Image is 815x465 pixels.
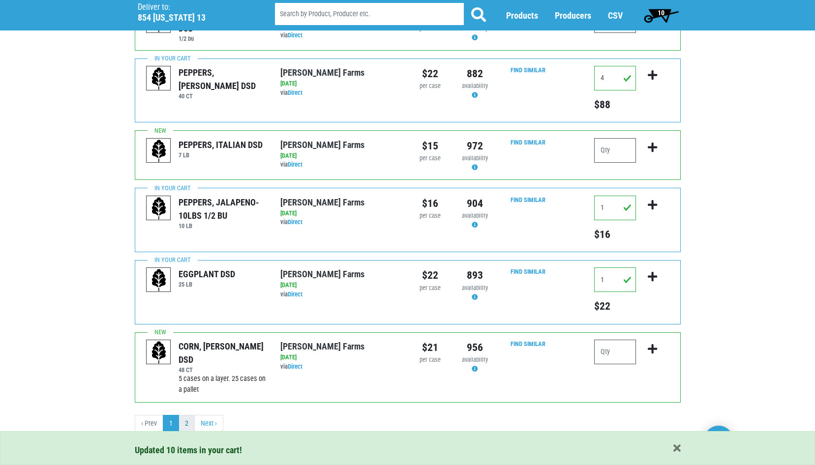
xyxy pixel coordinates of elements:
div: 972 [460,138,490,154]
div: via [280,218,400,227]
span: availability [462,284,488,291]
div: $22 [415,267,445,283]
input: Qty [594,267,636,292]
a: Direct [288,218,302,226]
a: next [194,415,223,433]
a: CSV [608,10,623,21]
div: Availability may be subject to change. [460,82,490,100]
nav: pager [135,415,681,433]
input: Qty [594,340,636,364]
span: 10 [658,9,664,17]
div: $22 [415,66,445,82]
div: [DATE] [280,151,400,161]
div: $21 [415,340,445,355]
h5: Total price [594,98,636,111]
div: via [280,88,400,98]
div: 893 [460,267,490,283]
a: Direct [288,161,302,168]
div: PEPPERS, ITALIAN DSD [179,138,263,151]
div: per case [415,82,445,91]
span: availability [462,154,488,162]
img: placeholder-variety-43d6402dacf2d531de610a020419775a.svg [147,139,171,163]
div: via [280,160,400,170]
a: Find Similar [511,340,545,348]
p: Deliver to: [138,2,250,12]
a: [PERSON_NAME] Farms [280,269,364,279]
div: 904 [460,196,490,211]
a: Find Similar [511,268,545,275]
a: [PERSON_NAME] Farms [280,140,364,150]
h6: 10 LB [179,222,266,230]
div: per case [415,355,445,365]
div: [DATE] [280,281,400,290]
input: Qty [594,138,636,163]
h5: Total price [594,228,636,241]
h6: 25 LB [179,281,235,288]
a: Find Similar [511,139,545,146]
h5: Total price [594,300,636,313]
a: Direct [288,363,302,370]
h6: 40 CT [179,92,266,100]
img: placeholder-variety-43d6402dacf2d531de610a020419775a.svg [147,268,171,292]
a: Direct [288,291,302,298]
h6: 48 CT [179,366,266,374]
a: Direct [288,89,302,96]
div: 882 [460,66,490,82]
div: $16 [415,196,445,211]
div: 956 [460,340,490,355]
h6: 7 LB [179,151,263,159]
div: PEPPERS, JALAPENO- 10LBS 1/2 BU [179,196,266,222]
a: 2 [179,415,195,433]
a: [PERSON_NAME] Farms [280,341,364,351]
a: Find Similar [511,196,545,203]
div: [DATE] [280,209,400,218]
div: Updated 10 items in your cart! [135,443,681,457]
div: via [280,290,400,299]
div: per case [415,154,445,163]
div: PEPPERS, [PERSON_NAME] DSD [179,66,266,92]
a: Find Similar [511,66,545,74]
div: [DATE] [280,353,400,362]
img: placeholder-variety-43d6402dacf2d531de610a020419775a.svg [147,196,171,221]
input: Qty [594,196,636,220]
a: Direct [288,31,302,39]
div: Availability may be subject to change. [460,211,490,230]
img: placeholder-variety-43d6402dacf2d531de610a020419775a.svg [147,66,171,91]
div: per case [415,211,445,221]
img: placeholder-variety-43d6402dacf2d531de610a020419775a.svg [147,340,171,365]
a: [PERSON_NAME] Farms [280,67,364,78]
div: via [280,362,400,372]
span: availability [462,356,488,363]
span: availability [462,82,488,89]
a: 1 [163,415,179,433]
div: Availability may be subject to change. [460,284,490,302]
span: 5 cases on a layer. 25 cases on a pallet [179,375,266,394]
a: [PERSON_NAME] Farms [280,197,364,207]
h5: 854 [US_STATE] 13 [138,12,250,23]
div: via [280,31,400,40]
a: 10 [639,5,683,25]
input: Qty [594,66,636,90]
div: $15 [415,138,445,154]
div: EGGPLANT DSD [179,267,235,281]
span: availability [462,212,488,219]
a: Products [506,10,538,21]
div: CORN, [PERSON_NAME] DSD [179,340,266,366]
a: Producers [555,10,591,21]
div: [DATE] [280,79,400,88]
h6: 1/2 bu [179,35,266,42]
input: Search by Product, Producer etc. [275,3,464,25]
div: per case [415,284,445,293]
